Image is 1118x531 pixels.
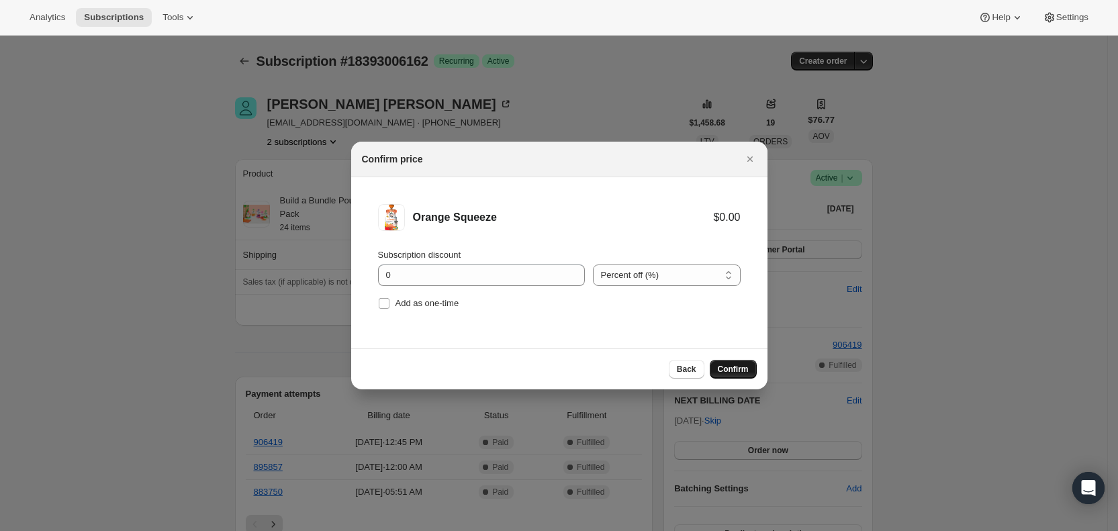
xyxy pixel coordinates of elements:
[992,12,1010,23] span: Help
[76,8,152,27] button: Subscriptions
[1056,12,1088,23] span: Settings
[1072,472,1105,504] div: Open Intercom Messenger
[669,360,704,379] button: Back
[413,211,714,224] div: Orange Squeeze
[395,298,459,308] span: Add as one-time
[741,150,759,168] button: Close
[362,152,423,166] h2: Confirm price
[84,12,144,23] span: Subscriptions
[154,8,205,27] button: Tools
[718,364,749,375] span: Confirm
[378,250,461,260] span: Subscription discount
[21,8,73,27] button: Analytics
[677,364,696,375] span: Back
[162,12,183,23] span: Tools
[970,8,1031,27] button: Help
[713,211,740,224] div: $0.00
[710,360,757,379] button: Confirm
[30,12,65,23] span: Analytics
[1035,8,1097,27] button: Settings
[378,204,405,231] img: Orange Squeeze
